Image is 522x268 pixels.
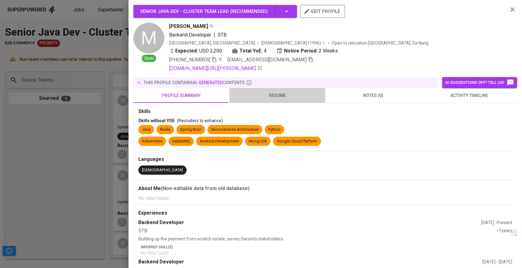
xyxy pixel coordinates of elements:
div: Backend Developer [138,219,481,226]
span: edit profile [305,7,340,15]
span: Senior Java Dev - Cluster Team Lead ( Recommended ) [140,9,268,14]
div: Python [268,127,280,133]
span: notes (0) [329,92,417,99]
button: edit profile [300,5,345,18]
div: M [133,23,164,53]
p: No data found. [138,195,512,202]
div: [DATE] - Present [481,219,512,226]
div: [DATE] - [DATE] [482,259,512,265]
span: (Recruiters to enhance) [177,118,223,123]
a: edit profile [300,9,345,14]
div: <1 years [496,227,512,235]
div: (1996) [261,40,326,46]
div: Kubernetes [142,138,162,144]
p: Inferred Skill(s) [141,244,512,250]
span: resume [233,92,322,99]
span: Backend Developer [169,32,211,38]
span: [EMAIL_ADDRESS][DOMAIN_NAME] [227,57,307,63]
p: this profile contains contents [144,80,245,86]
span: AI-generated [193,80,223,85]
p: Open to relocation : [GEOGRAPHIC_DATA], Da Nang [332,40,429,46]
img: magic_wand.svg [209,23,214,28]
span: [DEMOGRAPHIC_DATA] [261,40,308,46]
div: MongoDB [249,138,267,144]
p: Building up the payment from scratch estate, serves Sacom’s stakeholders. [138,236,512,242]
span: profile summary [137,92,226,99]
span: [PHONE_NUMBER] [169,57,210,63]
span: Skills without YOE [138,118,175,123]
div: [GEOGRAPHIC_DATA], [GEOGRAPHIC_DATA] [169,40,255,46]
div: USD 2,200 [169,47,222,55]
div: Android Development [200,138,239,144]
b: (Non-editable data from old database) [161,185,250,191]
b: Expected: [175,47,198,55]
div: Java [142,127,150,133]
div: STB [138,227,496,235]
div: Google Cloud Platform [277,138,317,144]
div: [DEMOGRAPHIC_DATA] [142,167,183,173]
span: 4 [264,47,267,55]
span: STB [218,32,227,38]
div: Microservices Architecture [211,127,259,133]
div: Skills [138,108,512,115]
span: AI suggestions off? Tell us! [445,79,514,86]
a: [DOMAIN_NAME][URL][PERSON_NAME] [169,65,262,72]
div: 2 Weeks [276,47,338,55]
b: Notice Period: [284,47,318,55]
b: Total YoE: [239,47,263,55]
p: No data found. [141,250,512,256]
span: | [214,31,215,39]
div: Spring Boot [180,127,201,133]
span: [PERSON_NAME] [169,23,208,30]
button: AI suggestions off? Tell us! [442,77,517,88]
button: Senior Java Dev - Cluster Team Lead (Recommended) [133,5,297,18]
div: Redis [160,127,170,133]
span: activity timeline [425,92,513,99]
div: Backend Developer [138,258,482,266]
div: RabbitMQ [172,138,190,144]
img: magic_wand.svg [218,57,223,62]
div: Languages [138,156,512,163]
span: Open [142,56,156,61]
div: About Me [138,185,512,192]
div: Experiences [138,210,512,217]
